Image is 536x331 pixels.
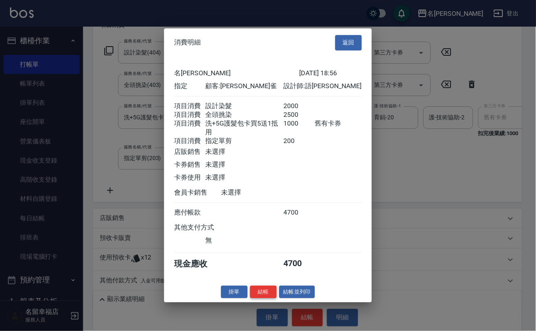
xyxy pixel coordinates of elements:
[284,137,315,146] div: 200
[284,119,315,137] div: 1000
[174,208,205,217] div: 應付帳款
[284,82,362,91] div: 設計師: 語[PERSON_NAME]
[174,188,221,197] div: 會員卡銷售
[205,161,283,169] div: 未選擇
[174,39,201,47] span: 消費明細
[221,188,299,197] div: 未選擇
[174,223,237,232] div: 其他支付方式
[205,236,283,245] div: 無
[205,102,283,111] div: 設計染髮
[284,111,315,119] div: 2500
[205,82,283,91] div: 顧客: [PERSON_NAME]雀
[174,161,205,169] div: 卡券銷售
[299,69,362,78] div: [DATE] 18:56
[205,119,283,137] div: 洗+5G護髮包卡買5送1抵用
[174,69,299,78] div: 名[PERSON_NAME]
[174,173,205,182] div: 卡券使用
[174,258,221,269] div: 現金應收
[174,148,205,156] div: 店販銷售
[335,35,362,50] button: 返回
[205,173,283,182] div: 未選擇
[284,258,315,269] div: 4700
[284,208,315,217] div: 4700
[205,111,283,119] div: 全頭挑染
[174,82,205,91] div: 指定
[174,111,205,119] div: 項目消費
[284,102,315,111] div: 2000
[221,286,248,299] button: 掛單
[279,286,315,299] button: 結帳並列印
[315,119,362,137] div: 舊有卡券
[205,148,283,156] div: 未選擇
[174,102,205,111] div: 項目消費
[174,137,205,146] div: 項目消費
[174,119,205,137] div: 項目消費
[205,137,283,146] div: 指定單剪
[250,286,277,299] button: 結帳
